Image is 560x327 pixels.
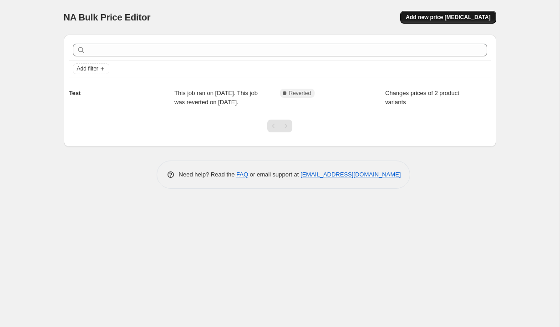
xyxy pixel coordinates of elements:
[289,90,311,97] span: Reverted
[400,11,496,24] button: Add new price [MEDICAL_DATA]
[267,120,292,132] nav: Pagination
[179,171,237,178] span: Need help? Read the
[300,171,401,178] a: [EMAIL_ADDRESS][DOMAIN_NAME]
[73,63,109,74] button: Add filter
[248,171,300,178] span: or email support at
[77,65,98,72] span: Add filter
[69,90,81,96] span: Test
[236,171,248,178] a: FAQ
[385,90,459,106] span: Changes prices of 2 product variants
[406,14,490,21] span: Add new price [MEDICAL_DATA]
[174,90,258,106] span: This job ran on [DATE]. This job was reverted on [DATE].
[64,12,151,22] span: NA Bulk Price Editor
